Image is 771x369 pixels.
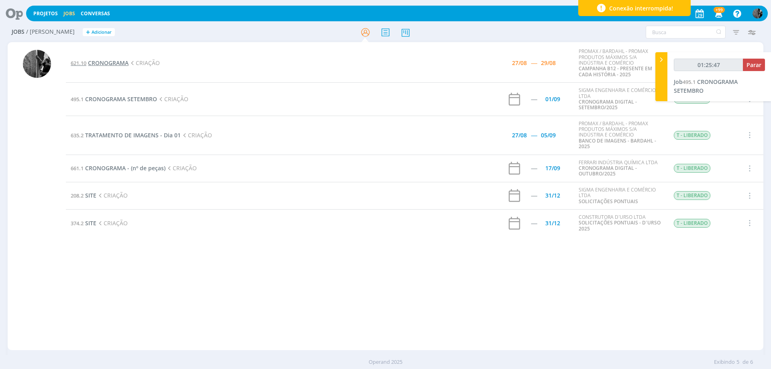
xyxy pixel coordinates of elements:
[646,26,726,39] input: Busca
[96,192,128,199] span: CRIAÇÃO
[12,29,24,35] span: Jobs
[85,131,181,139] span: TRATAMENTO DE IMAGENS - Dia 01
[714,358,735,366] span: Exibindo
[531,220,537,226] div: -----
[26,29,75,35] span: / [PERSON_NAME]
[85,164,165,172] span: CRONOGRAMA - (nº de peças)
[531,96,537,102] div: -----
[579,165,637,177] a: CRONOGRAMA DIGITAL - OUTUBRO/2025
[157,95,188,103] span: CRIAÇÃO
[579,198,638,205] a: SOLICITAÇÕES PONTUAIS
[531,193,537,198] div: -----
[683,78,696,86] span: 495.1
[33,10,58,17] a: Projetos
[85,192,96,199] span: SITE
[736,358,739,366] span: 5
[674,78,738,94] a: Job495.1CRONOGRAMA SETEMBRO
[71,165,84,172] span: 661.1
[85,219,96,227] span: SITE
[674,191,710,200] span: T - LIBERADO
[579,121,661,150] div: PROMAX / BARDAHL - PROMAX PRODUTOS MÁXIMOS S/A INDÚSTRIA E COMÉRCIO
[71,164,165,172] a: 661.1CRONOGRAMA - (nº de peças)
[88,59,128,67] span: CRONOGRAMA
[747,61,761,69] span: Parar
[96,219,128,227] span: CRIAÇÃO
[579,187,661,204] div: SIGMA ENGENHARIA E COMÉRCIO LTDA
[23,50,51,78] img: P
[674,78,738,94] span: CRONOGRAMA SETEMBRO
[752,6,763,20] button: P
[742,358,749,366] span: de
[512,133,527,138] div: 27/08
[61,10,78,17] button: Jobs
[86,28,90,37] span: +
[165,164,197,172] span: CRIAÇÃO
[181,131,212,139] span: CRIAÇÃO
[545,96,560,102] div: 01/09
[71,59,128,67] a: 621.10CRONOGRAMA
[71,131,181,139] a: 635.2TRATAMENTO DE IMAGENS - Dia 01
[71,219,96,227] a: 374.2SITE
[579,98,637,111] a: CRONOGRAMA DIGITAL - SETEMBRO/2025
[92,30,112,35] span: Adicionar
[531,59,537,67] span: -----
[579,214,661,232] div: CONSTRUTORA D´URSO LTDA
[579,219,661,232] a: SOLICITAÇÕES PONTUAIS - D´URSO 2025
[609,4,673,12] span: Conexão interrompida!
[71,192,96,199] a: 208.2SITE
[579,49,661,77] div: PROMAX / BARDAHL - PROMAX PRODUTOS MÁXIMOS S/A INDÚSTRIA E COMÉRCIO
[71,220,84,227] span: 374.2
[674,131,710,140] span: T - LIBERADO
[579,160,661,177] div: FERRARI INDÚSTRIA QUÍMICA LTDA
[83,28,115,37] button: +Adicionar
[579,137,656,150] a: BANCO DE IMAGENS - BARDAHL - 2025
[512,60,527,66] div: 27/08
[714,7,725,13] span: +99
[674,219,710,228] span: T - LIBERADO
[710,6,726,21] button: +99
[71,96,84,103] span: 495.1
[753,8,763,18] img: P
[128,59,160,67] span: CRIAÇÃO
[541,60,556,66] div: 29/08
[579,65,652,77] a: CAMPANHA B12 - PRESENTE EM CADA HISTÓRIA - 2025
[545,165,560,171] div: 17/09
[71,132,84,139] span: 635.2
[531,131,537,139] span: -----
[63,10,75,17] a: Jobs
[31,10,60,17] button: Projetos
[545,220,560,226] div: 31/12
[541,133,556,138] div: 05/09
[750,358,753,366] span: 6
[579,88,661,111] div: SIGMA ENGENHARIA E COMÉRCIO LTDA
[71,192,84,199] span: 208.2
[674,164,710,173] span: T - LIBERADO
[531,165,537,171] div: -----
[545,193,560,198] div: 31/12
[85,95,157,103] span: CRONOGRAMA SETEMBRO
[78,10,112,17] button: Conversas
[81,10,110,17] a: Conversas
[71,59,86,67] span: 621.10
[71,95,157,103] a: 495.1CRONOGRAMA SETEMBRO
[743,59,765,71] button: Parar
